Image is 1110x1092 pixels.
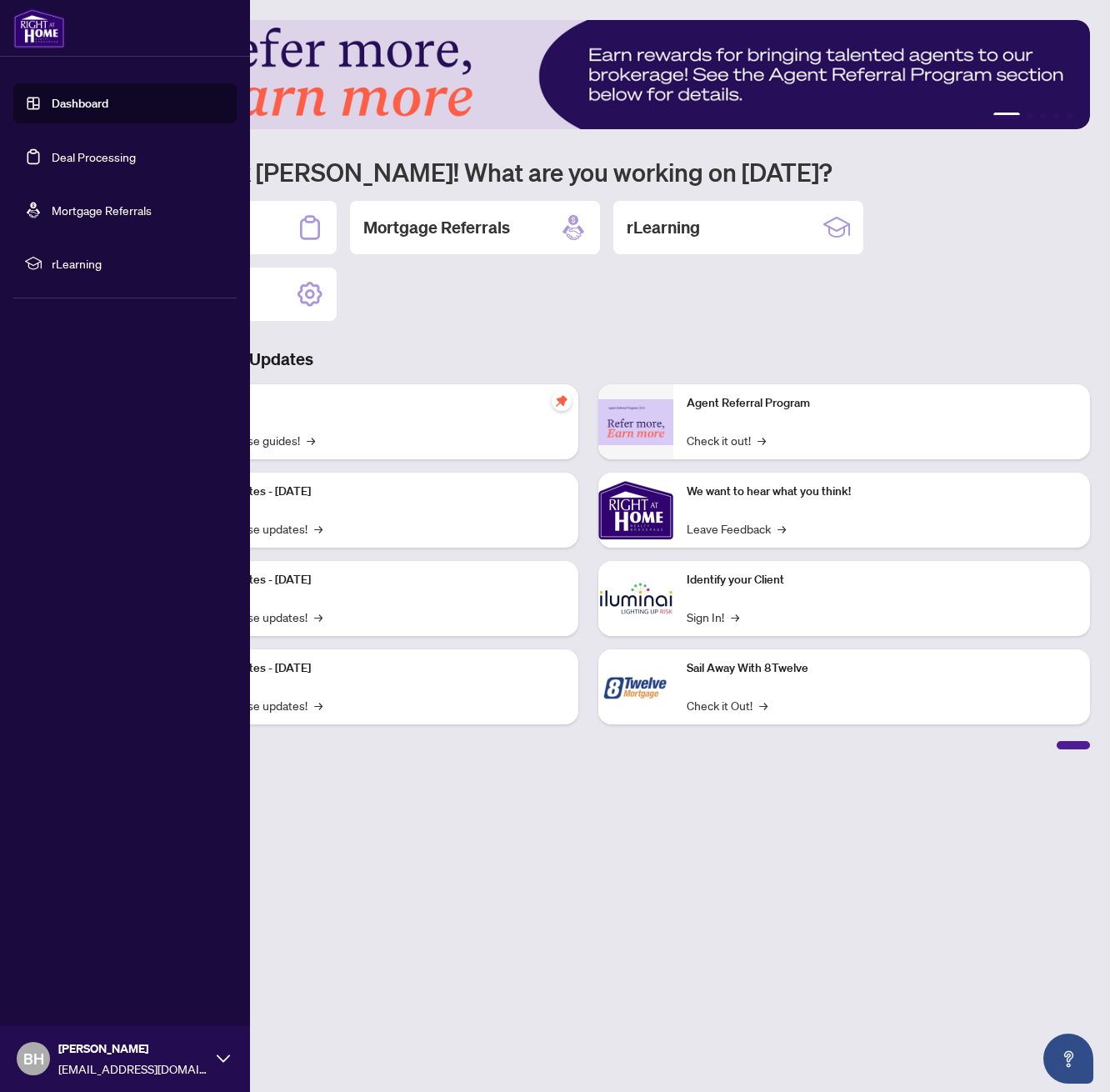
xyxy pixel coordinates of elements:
img: We want to hear what you think! [598,473,673,548]
a: Leave Feedback→ [687,519,786,538]
p: Identify your Client [687,571,1077,589]
span: [PERSON_NAME] [58,1039,208,1058]
a: Sign In!→ [687,608,739,626]
p: Agent Referral Program [687,394,1077,413]
img: Identify your Client [598,561,673,636]
button: 5 [1067,113,1073,119]
button: 3 [1040,113,1047,119]
span: → [731,608,739,626]
a: Check it Out!→ [687,696,767,714]
button: Open asap [1043,1034,1093,1084]
img: logo [13,8,65,48]
span: → [777,519,786,538]
span: BH [23,1047,44,1070]
p: Platform Updates - [DATE] [175,571,565,589]
span: pushpin [552,391,572,411]
img: Slide 0 [87,20,1090,129]
img: Sail Away With 8Twelve [598,649,673,724]
button: 4 [1053,113,1060,119]
img: Agent Referral Program [598,399,673,445]
p: Platform Updates - [DATE] [175,659,565,678]
span: → [307,431,315,449]
span: [EMAIL_ADDRESS][DOMAIN_NAME] [58,1059,208,1078]
p: We want to hear what you think! [687,483,1077,501]
span: → [759,696,767,714]
h1: Welcome back [PERSON_NAME]! What are you working on [DATE]? [87,156,1090,188]
h2: Mortgage Referrals [363,216,510,239]
a: Dashboard [52,96,108,111]
span: → [314,519,322,538]
a: Deal Processing [52,149,136,164]
p: Self-Help [175,394,565,413]
span: → [314,608,322,626]
p: Sail Away With 8Twelve [687,659,1077,678]
a: Mortgage Referrals [52,203,152,218]
h2: rLearning [627,216,700,239]
p: Platform Updates - [DATE] [175,483,565,501]
h3: Brokerage & Industry Updates [87,348,1090,371]
span: → [757,431,766,449]
button: 1 [993,113,1020,119]
span: → [314,696,322,714]
span: rLearning [52,254,225,273]
a: Check it out!→ [687,431,766,449]
button: 2 [1027,113,1033,119]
